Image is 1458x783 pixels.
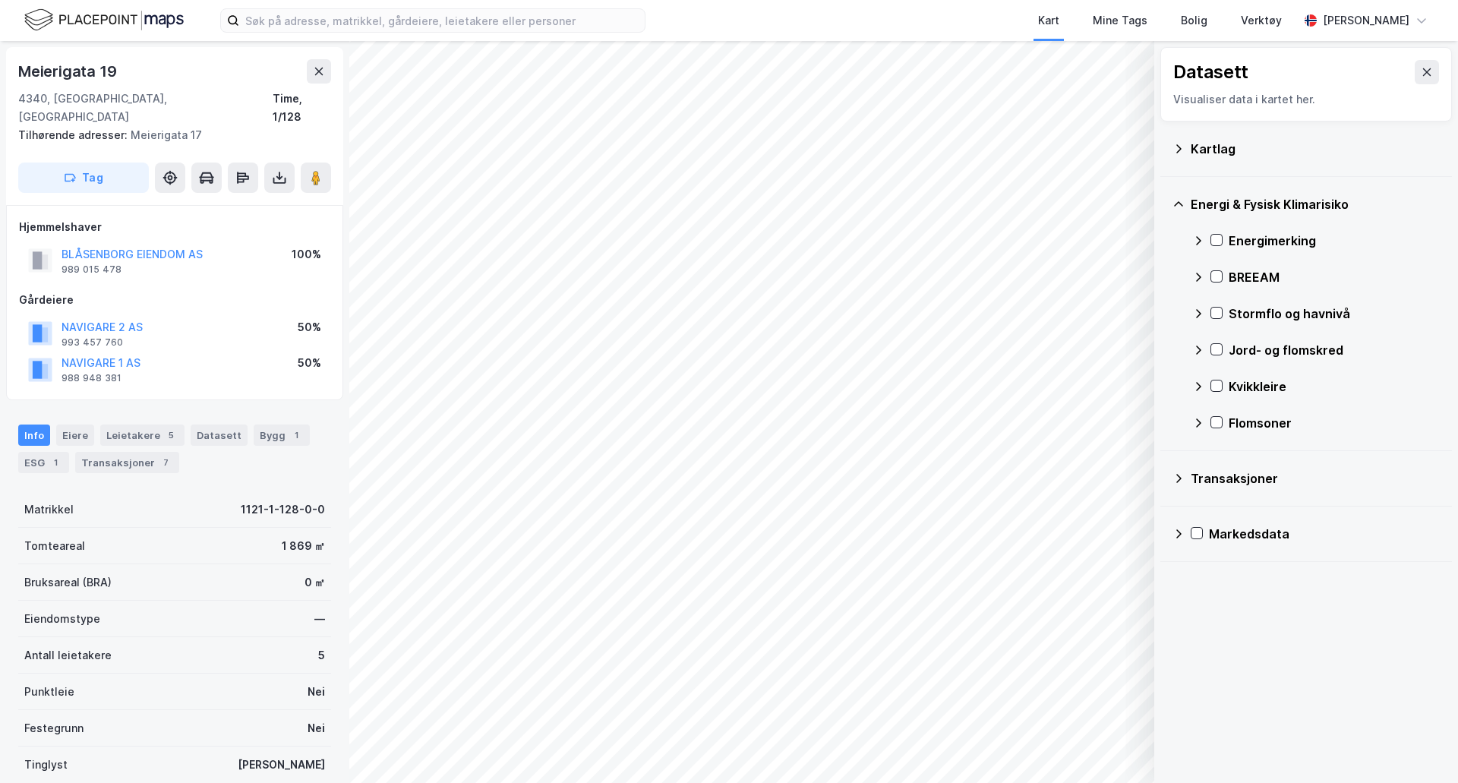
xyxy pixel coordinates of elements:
[298,318,321,336] div: 50%
[24,756,68,774] div: Tinglyst
[1093,11,1147,30] div: Mine Tags
[24,719,84,737] div: Festegrunn
[238,756,325,774] div: [PERSON_NAME]
[1173,90,1439,109] div: Visualiser data i kartet her.
[56,425,94,446] div: Eiere
[239,9,645,32] input: Søk på adresse, matrikkel, gårdeiere, leietakere eller personer
[62,264,121,276] div: 989 015 478
[1181,11,1207,30] div: Bolig
[241,500,325,519] div: 1121-1-128-0-0
[24,646,112,665] div: Antall leietakere
[1382,710,1458,783] div: Kontrollprogram for chat
[1229,268,1440,286] div: BREEAM
[24,573,112,592] div: Bruksareal (BRA)
[62,372,121,384] div: 988 948 381
[24,610,100,628] div: Eiendomstype
[75,452,179,473] div: Transaksjoner
[314,610,325,628] div: —
[158,455,173,470] div: 7
[298,354,321,372] div: 50%
[305,573,325,592] div: 0 ㎡
[1038,11,1059,30] div: Kart
[254,425,310,446] div: Bygg
[1229,341,1440,359] div: Jord- og flomskred
[1229,232,1440,250] div: Energimerking
[1229,414,1440,432] div: Flomsoner
[1209,525,1440,543] div: Markedsdata
[273,90,331,126] div: Time, 1/128
[18,163,149,193] button: Tag
[1191,469,1440,488] div: Transaksjoner
[292,245,321,264] div: 100%
[62,336,123,349] div: 993 457 760
[308,719,325,737] div: Nei
[1173,60,1248,84] div: Datasett
[18,126,319,144] div: Meierigata 17
[24,7,184,33] img: logo.f888ab2527a4732fd821a326f86c7f29.svg
[24,683,74,701] div: Punktleie
[308,683,325,701] div: Nei
[18,90,273,126] div: 4340, [GEOGRAPHIC_DATA], [GEOGRAPHIC_DATA]
[163,428,178,443] div: 5
[318,646,325,665] div: 5
[1323,11,1409,30] div: [PERSON_NAME]
[19,291,330,309] div: Gårdeiere
[18,452,69,473] div: ESG
[282,537,325,555] div: 1 869 ㎡
[18,425,50,446] div: Info
[1191,195,1440,213] div: Energi & Fysisk Klimarisiko
[24,500,74,519] div: Matrikkel
[289,428,304,443] div: 1
[18,59,119,84] div: Meierigata 19
[19,218,330,236] div: Hjemmelshaver
[1229,305,1440,323] div: Stormflo og havnivå
[1191,140,1440,158] div: Kartlag
[48,455,63,470] div: 1
[1229,377,1440,396] div: Kvikkleire
[1382,710,1458,783] iframe: Chat Widget
[100,425,185,446] div: Leietakere
[18,128,131,141] span: Tilhørende adresser:
[1241,11,1282,30] div: Verktøy
[191,425,248,446] div: Datasett
[24,537,85,555] div: Tomteareal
